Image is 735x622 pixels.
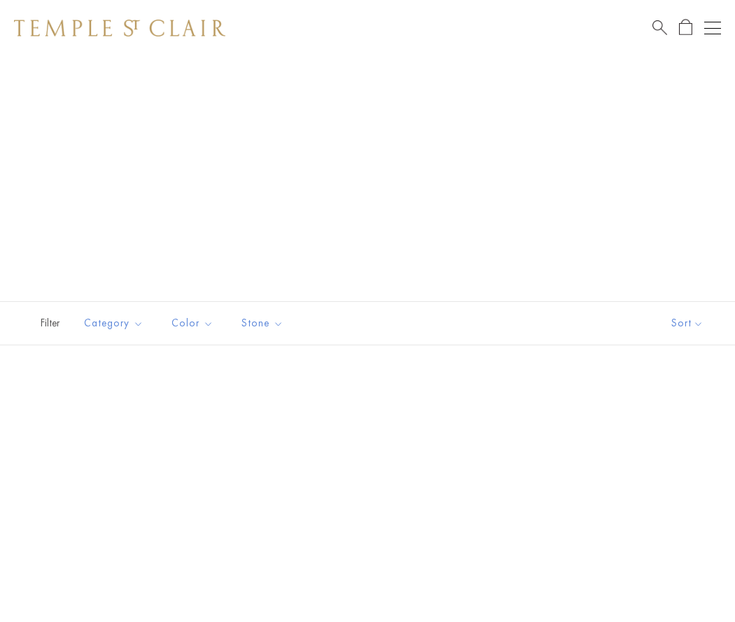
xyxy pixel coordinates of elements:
[14,20,225,36] img: Temple St. Clair
[652,19,667,36] a: Search
[73,307,154,339] button: Category
[77,315,154,332] span: Category
[640,302,735,345] button: Show sort by
[234,315,294,332] span: Stone
[679,19,692,36] a: Open Shopping Bag
[231,307,294,339] button: Stone
[704,20,721,36] button: Open navigation
[164,315,224,332] span: Color
[161,307,224,339] button: Color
